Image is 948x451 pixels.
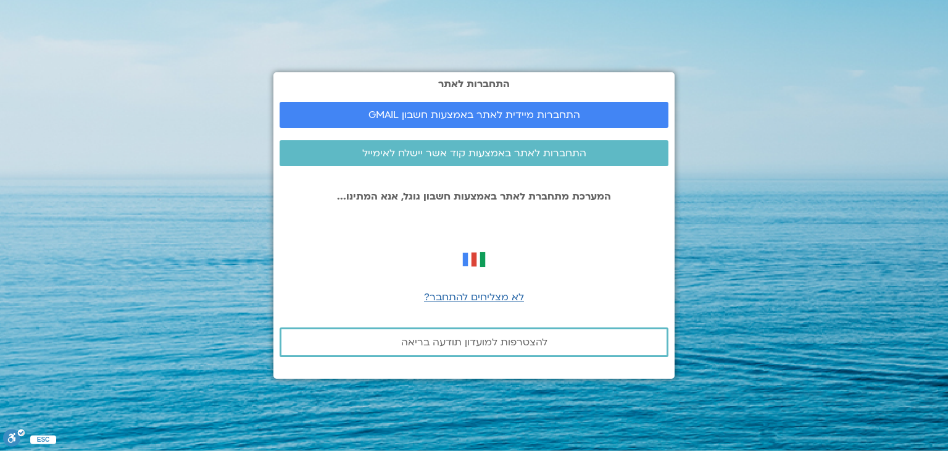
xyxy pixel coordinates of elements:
h2: התחברות לאתר [280,78,668,90]
a: להצטרפות למועדון תודעה בריאה [280,327,668,357]
a: התחברות מיידית לאתר באמצעות חשבון GMAIL [280,102,668,128]
span: התחברות מיידית לאתר באמצעות חשבון GMAIL [368,109,580,120]
span: להצטרפות למועדון תודעה בריאה [401,337,547,348]
span: התחברות לאתר באמצעות קוד אשר יישלח לאימייל [362,148,586,159]
p: המערכת מתחברת לאתר באמצעות חשבון גוגל, אנא המתינו... [280,191,668,202]
a: לא מצליחים להתחבר? [424,290,524,304]
a: התחברות לאתר באמצעות קוד אשר יישלח לאימייל [280,140,668,166]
